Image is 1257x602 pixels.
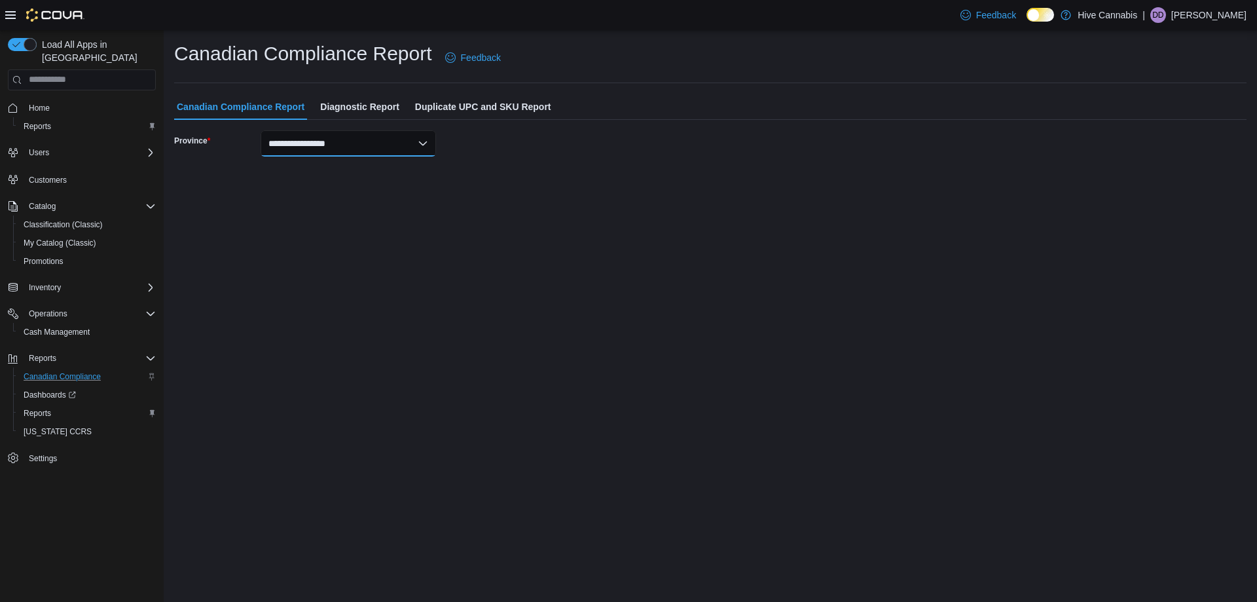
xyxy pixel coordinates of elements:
[18,324,156,340] span: Cash Management
[18,119,56,134] a: Reports
[18,387,81,403] a: Dashboards
[29,175,67,185] span: Customers
[13,423,161,441] button: [US_STATE] CCRS
[18,254,156,269] span: Promotions
[976,9,1016,22] span: Feedback
[29,201,56,212] span: Catalog
[13,117,161,136] button: Reports
[24,145,54,160] button: Users
[13,234,161,252] button: My Catalog (Classic)
[29,147,49,158] span: Users
[24,198,61,214] button: Catalog
[320,94,399,120] span: Diagnostic Report
[3,197,161,216] button: Catalog
[37,38,156,64] span: Load All Apps in [GEOGRAPHIC_DATA]
[24,390,76,400] span: Dashboards
[3,170,161,189] button: Customers
[174,136,210,146] label: Province
[18,405,156,421] span: Reports
[24,121,51,132] span: Reports
[1152,7,1163,23] span: DD
[13,386,161,404] a: Dashboards
[18,235,156,251] span: My Catalog (Classic)
[18,387,156,403] span: Dashboards
[24,219,103,230] span: Classification (Classic)
[24,172,72,188] a: Customers
[29,453,57,464] span: Settings
[415,94,551,120] span: Duplicate UPC and SKU Report
[461,51,501,64] span: Feedback
[29,282,61,293] span: Inventory
[26,9,84,22] img: Cova
[3,98,161,117] button: Home
[24,450,156,466] span: Settings
[3,305,161,323] button: Operations
[18,424,97,440] a: [US_STATE] CCRS
[29,103,50,113] span: Home
[24,280,66,295] button: Inventory
[18,369,156,385] span: Canadian Compliance
[24,238,96,248] span: My Catalog (Classic)
[18,217,156,233] span: Classification (Classic)
[3,143,161,162] button: Users
[13,404,161,423] button: Reports
[24,371,101,382] span: Canadian Compliance
[18,369,106,385] a: Canadian Compliance
[3,449,161,468] button: Settings
[24,280,156,295] span: Inventory
[13,323,161,341] button: Cash Management
[18,119,156,134] span: Reports
[174,41,432,67] h1: Canadian Compliance Report
[1171,7,1247,23] p: [PERSON_NAME]
[24,306,156,322] span: Operations
[24,256,64,267] span: Promotions
[24,171,156,187] span: Customers
[18,217,108,233] a: Classification (Classic)
[18,254,69,269] a: Promotions
[29,353,56,364] span: Reports
[24,100,156,116] span: Home
[24,145,156,160] span: Users
[24,451,62,466] a: Settings
[18,424,156,440] span: Washington CCRS
[24,306,73,322] button: Operations
[955,2,1021,28] a: Feedback
[3,278,161,297] button: Inventory
[13,367,161,386] button: Canadian Compliance
[24,327,90,337] span: Cash Management
[3,349,161,367] button: Reports
[1027,8,1054,22] input: Dark Mode
[1150,7,1166,23] div: Damian DeBaie
[18,324,95,340] a: Cash Management
[24,350,156,366] span: Reports
[1078,7,1137,23] p: Hive Cannabis
[24,198,156,214] span: Catalog
[24,426,92,437] span: [US_STATE] CCRS
[8,93,156,502] nav: Complex example
[18,405,56,421] a: Reports
[177,94,304,120] span: Canadian Compliance Report
[29,309,67,319] span: Operations
[1142,7,1145,23] p: |
[18,235,101,251] a: My Catalog (Classic)
[24,100,55,116] a: Home
[440,45,506,71] a: Feedback
[13,216,161,234] button: Classification (Classic)
[13,252,161,271] button: Promotions
[24,408,51,419] span: Reports
[24,350,62,366] button: Reports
